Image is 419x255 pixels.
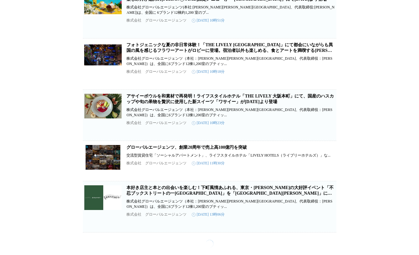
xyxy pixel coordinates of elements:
p: 株式会社 グローバルエージェンツ [127,212,187,217]
p: 株式会社 グローバルエージェンツ [127,69,187,74]
img: フォトジェニックな夏の非日常体験！「THE LIVELY 福岡博多」にて都会にいながらも異国の風を感じるフラワーアートがロビーに登場。宿泊者以外も楽しめる、食とアートを満喫する夏季限定企画を開催 [84,42,122,67]
p: 株式会社グローバルエージェンツ（本社：[PERSON_NAME][PERSON_NAME][GEOGRAPHIC_DATA]、代表取締役：[PERSON_NAME]）は、全国に6ブランド12棟1... [127,56,335,67]
p: 交流型賃貸住宅「ソーシャルアパートメント」、ライフスタイルホテル「LIVELY HOTELS（ライブリーホテルズ）」な... [127,153,335,158]
a: アサイーボウルを和素材で再発明！ライフスタイルホテル「THE LIVELY 大阪本町」にて、国産のハスカップや旬の果物を贅沢に使用した新スイーツ「ワサイー」が[DATE]より登場 [127,94,334,104]
p: 株式会社 グローバルエージェンツ [127,161,187,166]
a: フォトジェニックな夏の非日常体験！「THE LIVELY [GEOGRAPHIC_DATA]」にて都会にいながらも異国の風を感じるフラワーアートがロビーに登場。宿泊者以外も楽しめる、食とアートを... [127,42,334,58]
img: アサイーボウルを和素材で再発明！ライフスタイルホテル「THE LIVELY 大阪本町」にて、国産のハスカップや旬の果物を贅沢に使用した新スイーツ「ワサイー」が6月1日（日）より登場 [84,93,122,118]
time: [DATE] 11時30分 [192,161,225,166]
time: [DATE] 10時51分 [192,18,225,23]
p: 株式会社グローバルエージェンツ（本社：[PERSON_NAME][PERSON_NAME][GEOGRAPHIC_DATA]、代表取締役：[PERSON_NAME]）は、全国に6ブランド12棟1... [127,199,335,209]
time: [DATE] 10時23分 [192,120,225,126]
p: 株式会社 グローバルエージェンツ [127,18,187,23]
p: 株式会社グローバルエージェンツ(本社:[PERSON_NAME][PERSON_NAME][GEOGRAPHIC_DATA]、代表取締役:[PERSON_NAME])は、全国に 6ブランド12棟... [127,5,335,15]
time: [DATE] 10時18分 [192,69,225,74]
time: [DATE] 13時06分 [192,212,225,217]
p: 株式会社 グローバルエージェンツ [127,120,187,126]
img: 本好き店主と本との出会いを楽しむ！下町風情あふれる、東京・谷根千エリアの大好評イベント「不忍ブックストリートの一箱古本市」を「HOTEL GRAPHY 根津」にて5月5日（月・祝）に開催 [84,185,122,210]
a: 本好き店主と本との出会いを楽しむ！下町風情あふれる、東京・[PERSON_NAME]の大好評イベント「不忍ブックストリートの一[GEOGRAPHIC_DATA]」を「[GEOGRAPHIC_DA... [127,185,334,201]
a: グローバルエージェンツ、創業20周年で売上高100億円を突破 [127,145,247,150]
p: 株式会社グローバルエージェンツ（本社：[PERSON_NAME][PERSON_NAME][GEOGRAPHIC_DATA]、代表取締役：[PERSON_NAME]）は、全国に6ブランド12棟1... [127,107,335,118]
img: グローバルエージェンツ、創業20周年で売上高100億円を突破 [84,145,122,170]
